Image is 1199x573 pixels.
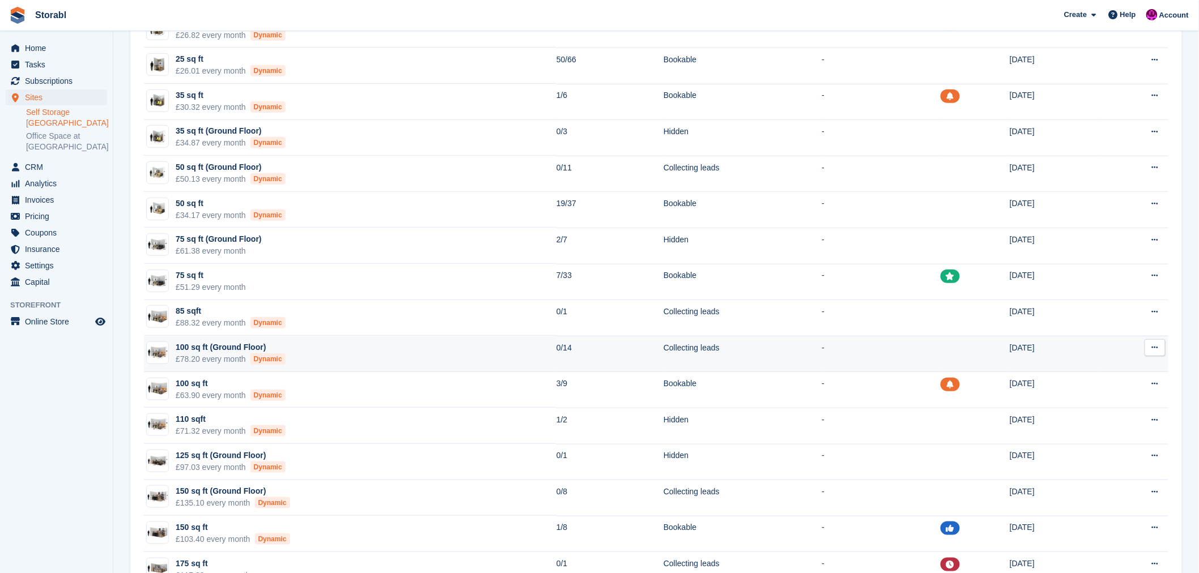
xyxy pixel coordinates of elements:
div: 35 sq ft (Ground Floor) [176,125,286,137]
td: 2/7 [556,228,664,264]
td: Hidden [664,228,822,264]
span: Invoices [25,192,93,208]
a: menu [6,176,107,191]
div: Dynamic [250,390,286,401]
div: £135.10 every month [176,497,290,509]
td: - [822,84,940,120]
div: £97.03 every month [176,461,286,473]
span: Sites [25,89,93,105]
td: - [822,156,940,192]
div: Dynamic [250,317,286,328]
div: Dynamic [250,137,286,148]
a: menu [6,57,107,72]
td: 50/66 [556,48,664,84]
td: 19/37 [556,192,664,228]
div: Dynamic [250,29,286,41]
td: - [822,120,940,156]
img: 100-sqft-unit.jpg [147,380,168,397]
div: 100 sq ft [176,378,286,390]
td: - [822,336,940,372]
td: [DATE] [1010,192,1101,228]
span: Online Store [25,314,93,330]
span: Account [1159,10,1189,21]
img: stora-icon-8386f47178a22dfd0bd8f6a31ec36ba5ce8667c1dd55bd0f319d3a0aa187defe.svg [9,7,26,24]
a: menu [6,258,107,273]
div: Dynamic [250,461,286,473]
img: 35-sqft-unit.jpg [147,93,168,109]
td: [DATE] [1010,156,1101,192]
td: 1/2 [556,408,664,444]
td: [DATE] [1010,480,1101,516]
a: menu [6,192,107,208]
td: Collecting leads [664,480,822,516]
td: - [822,48,940,84]
a: menu [6,40,107,56]
td: Hidden [664,408,822,444]
td: [DATE] [1010,48,1101,84]
span: Help [1120,9,1136,20]
img: 100.jpg [147,345,168,361]
div: £61.38 every month [176,245,262,257]
td: 0/14 [556,336,664,372]
div: £71.32 every month [176,425,286,437]
td: - [822,372,940,408]
td: [DATE] [1010,228,1101,264]
div: £88.32 every month [176,317,286,329]
td: Bookable [664,372,822,408]
span: Settings [25,258,93,273]
span: Pricing [25,208,93,224]
img: 100-sqft-unit.jpg [147,309,168,325]
div: £26.01 every month [176,65,286,77]
div: 35 sq ft [176,89,286,101]
div: 25 sq ft [176,53,286,65]
td: - [822,444,940,480]
img: 50.jpg [147,165,168,181]
a: menu [6,241,107,257]
a: Preview store [93,315,107,328]
td: 1/8 [556,516,664,552]
div: 75 sq ft (Ground Floor) [176,233,262,245]
span: Analytics [25,176,93,191]
div: Dynamic [250,425,286,437]
td: - [822,480,940,516]
td: [DATE] [1010,444,1101,480]
span: Insurance [25,241,93,257]
div: £34.17 every month [176,209,286,221]
td: 0/1 [556,300,664,336]
span: Subscriptions [25,73,93,89]
a: menu [6,225,107,241]
td: 7/33 [556,264,664,300]
td: Bookable [664,516,822,552]
div: £51.29 every month [176,281,246,293]
td: 0/11 [556,156,664,192]
td: Hidden [664,120,822,156]
div: £30.32 every month [176,101,286,113]
div: Dynamic [250,65,286,76]
span: CRM [25,159,93,175]
a: menu [6,314,107,330]
div: Dynamic [255,497,290,508]
div: 85 sqft [176,305,286,317]
div: 75 sq ft [176,270,246,281]
img: 150.jpg [147,489,168,505]
td: - [822,300,940,336]
td: [DATE] [1010,120,1101,156]
div: 150 sq ft [176,521,290,533]
img: 75.jpg [147,273,168,289]
div: 110 sqft [176,413,286,425]
div: £26.82 every month [176,29,286,41]
span: Capital [25,274,93,290]
a: Storabl [31,6,71,24]
span: Storefront [10,300,113,311]
td: [DATE] [1010,336,1101,372]
div: 175 sq ft [176,558,250,570]
div: £63.90 every month [176,390,286,401]
a: menu [6,208,107,224]
td: - [822,228,940,264]
td: 3/9 [556,372,664,408]
div: 100 sq ft (Ground Floor) [176,341,286,353]
span: Create [1064,9,1087,20]
span: Coupons [25,225,93,241]
div: 50 sq ft [176,198,286,209]
td: Collecting leads [664,156,822,192]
